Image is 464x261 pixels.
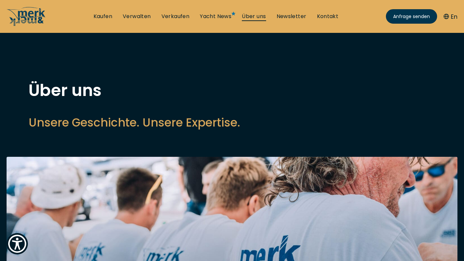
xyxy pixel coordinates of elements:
a: Kaufen [94,13,112,20]
a: Newsletter [277,13,306,20]
span: Anfrage senden [393,13,430,20]
button: Show Accessibility Preferences [7,233,28,254]
a: Kontakt [317,13,339,20]
a: Anfrage senden [386,9,437,24]
h2: Unsere Geschichte. Unsere Expertise. [29,114,435,130]
a: Verkaufen [161,13,190,20]
a: Yacht News [200,13,231,20]
h1: Über uns [29,82,435,99]
a: Verwalten [123,13,151,20]
a: Über uns [242,13,266,20]
button: En [444,12,457,21]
